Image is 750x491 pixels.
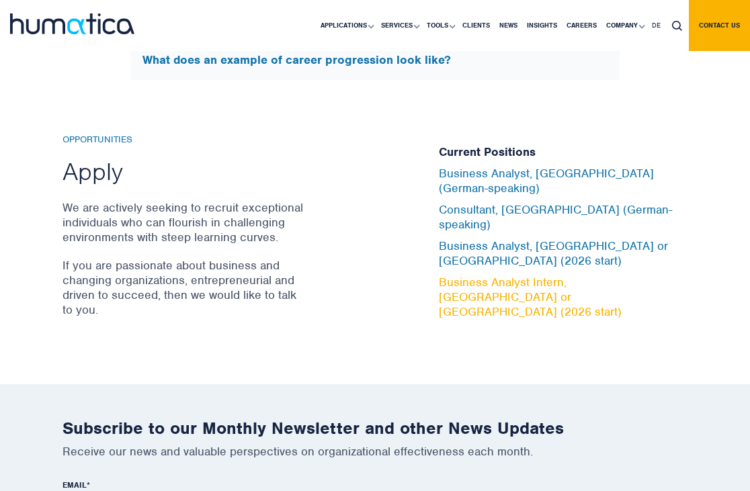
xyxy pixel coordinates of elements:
h2: Apply [62,156,304,187]
p: If you are passionate about business and changing organizations, entrepreneurial and driven to su... [62,258,304,317]
img: search_icon [672,21,682,31]
span: EMAIL [62,480,87,490]
h5: What does an example of career progression look like? [142,53,608,68]
a: Consultant, [GEOGRAPHIC_DATA] (German-speaking) [439,202,672,232]
a: Business Analyst, [GEOGRAPHIC_DATA] (German-speaking) [439,166,654,195]
a: Business Analyst, [GEOGRAPHIC_DATA] or [GEOGRAPHIC_DATA] (2026 start) [439,238,668,268]
img: logo [10,13,134,34]
p: We are actively seeking to recruit exceptional individuals who can flourish in challenging enviro... [62,200,304,244]
p: Receive our news and valuable perspectives on organizational effectiveness each month. [62,444,687,459]
h6: Opportunities [62,134,304,146]
span: DE [652,21,661,30]
h5: Current Positions [439,145,687,160]
h2: Subscribe to our Monthly Newsletter and other News Updates [62,418,687,439]
a: Business Analyst Intern, [GEOGRAPHIC_DATA] or [GEOGRAPHIC_DATA] (2026 start) [439,275,622,319]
